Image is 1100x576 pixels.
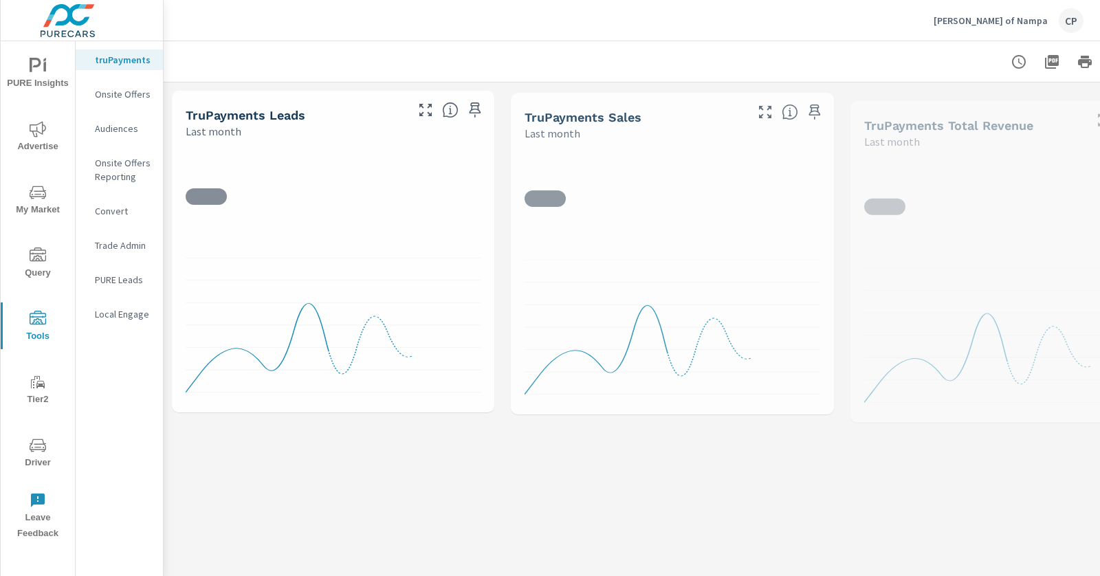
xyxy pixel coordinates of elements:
p: Audiences [95,122,152,135]
button: Make Fullscreen [415,99,437,121]
p: truPayments [95,53,152,67]
p: Onsite Offers Reporting [95,156,152,184]
div: Onsite Offers [76,84,163,104]
p: Last month [525,125,580,142]
span: Driver [5,437,71,471]
p: [PERSON_NAME] of Nampa [934,14,1048,27]
span: Advertise [5,121,71,155]
p: Last month [186,123,241,140]
span: My Market [5,184,71,218]
p: Local Engage [95,307,152,321]
button: "Export Report to PDF" [1038,48,1066,76]
h5: truPayments Leads [186,108,305,122]
p: Onsite Offers [95,87,152,101]
div: CP [1059,8,1083,33]
button: Print Report [1071,48,1099,76]
span: Tier2 [5,374,71,408]
div: Trade Admin [76,235,163,256]
button: Make Fullscreen [754,101,776,123]
p: Convert [95,204,152,218]
div: Audiences [76,118,163,139]
span: Leave Feedback [5,492,71,542]
h5: truPayments Total Revenue [864,118,1033,133]
span: PURE Insights [5,58,71,91]
span: Tools [5,311,71,344]
h5: truPayments Sales [525,110,641,124]
span: Query [5,247,71,281]
div: nav menu [1,41,75,547]
div: Onsite Offers Reporting [76,153,163,187]
span: The number of truPayments leads. [442,102,459,118]
div: Local Engage [76,304,163,324]
span: Number of sales matched to a truPayments lead. [Source: This data is sourced from the dealer's DM... [782,104,798,120]
p: Last month [864,133,920,150]
div: truPayments [76,49,163,70]
p: PURE Leads [95,273,152,287]
p: Trade Admin [95,239,152,252]
div: Convert [76,201,163,221]
span: Save this to your personalized report [464,99,486,121]
span: Save this to your personalized report [804,101,826,123]
div: PURE Leads [76,269,163,290]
